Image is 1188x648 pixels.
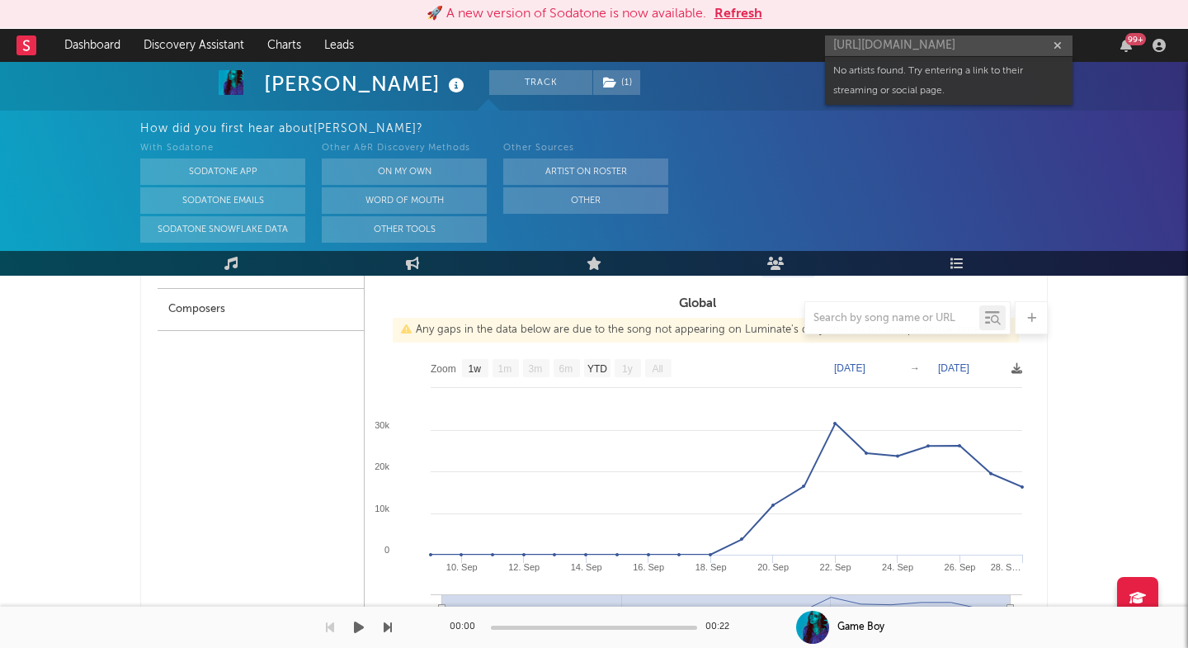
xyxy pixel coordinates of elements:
button: Sodatone App [140,158,305,185]
div: With Sodatone [140,139,305,158]
div: Other A&R Discovery Methods [322,139,487,158]
button: Other [503,187,668,214]
input: Search for artists [825,35,1072,56]
text: → [910,362,920,374]
div: 00:00 [450,617,483,637]
button: Other Tools [322,216,487,243]
text: 20. Sep [757,562,789,572]
button: (1) [593,70,640,95]
button: Sodatone Emails [140,187,305,214]
text: YTD [587,363,607,375]
button: Word Of Mouth [322,187,487,214]
text: 10k [375,504,389,513]
a: Leads [313,29,365,62]
text: 3m [529,363,543,375]
div: How did you first hear about [PERSON_NAME] ? [140,119,1188,139]
text: 20k [375,461,389,471]
text: 12. Sep [508,562,540,572]
div: Game Boy [837,620,884,635]
input: Search by song name or URL [805,312,979,325]
text: All [652,363,662,375]
text: 1y [622,363,633,375]
span: ( 1 ) [592,70,641,95]
text: 10. Sep [446,562,478,572]
text: 1m [498,363,512,375]
text: 28. S… [991,562,1021,572]
div: 🚀 A new version of Sodatone is now available. [427,4,706,24]
button: Refresh [714,4,762,24]
button: On My Own [322,158,487,185]
text: 24. Sep [882,562,913,572]
text: 0 [384,545,389,555]
div: Composers [158,289,364,331]
a: Discovery Assistant [132,29,256,62]
text: 14. Sep [571,562,602,572]
div: 00:22 [705,617,738,637]
text: Zoom [431,363,456,375]
text: [DATE] [834,362,865,374]
a: Charts [256,29,313,62]
text: 18. Sep [695,562,727,572]
h3: Global [365,294,1030,314]
div: [PERSON_NAME] [264,70,469,97]
div: Other Sources [503,139,668,158]
a: Dashboard [53,29,132,62]
text: 26. Sep [945,562,976,572]
text: 1w [469,363,482,375]
text: 22. Sep [820,562,851,572]
text: 16. Sep [633,562,664,572]
text: [DATE] [938,362,969,374]
button: Sodatone Snowflake Data [140,216,305,243]
button: Track [489,70,592,95]
button: 99+ [1120,39,1132,52]
text: 30k [375,420,389,430]
div: 99 + [1125,33,1146,45]
button: Artist on Roster [503,158,668,185]
text: 6m [559,363,573,375]
div: No artists found. Try entering a link to their streaming or social page. [825,57,1072,105]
